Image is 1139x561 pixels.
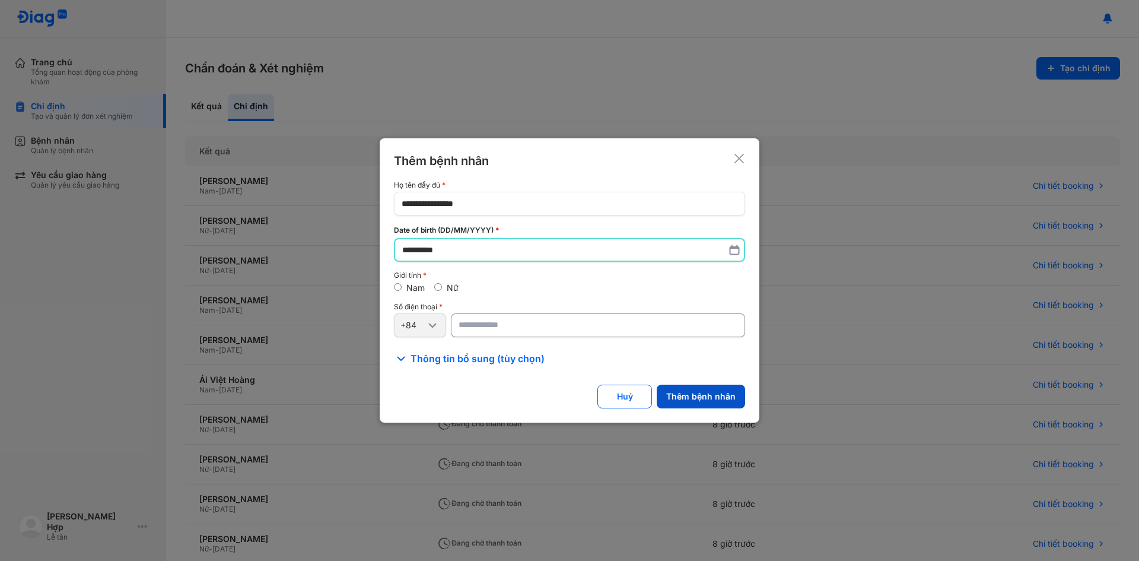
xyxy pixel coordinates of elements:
div: +84 [400,320,425,331]
div: Giới tính [394,271,745,280]
div: Số điện thoại [394,303,745,311]
button: Huỷ [597,385,652,408]
div: Date of birth (DD/MM/YYYY) [394,225,745,236]
div: Thêm bệnh nhân [394,153,489,169]
label: Nữ [447,283,459,293]
div: Họ tên đầy đủ [394,181,745,189]
label: Nam [406,283,425,293]
button: Thêm bệnh nhân [657,385,745,408]
span: Thông tin bổ sung (tùy chọn) [411,351,545,366]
